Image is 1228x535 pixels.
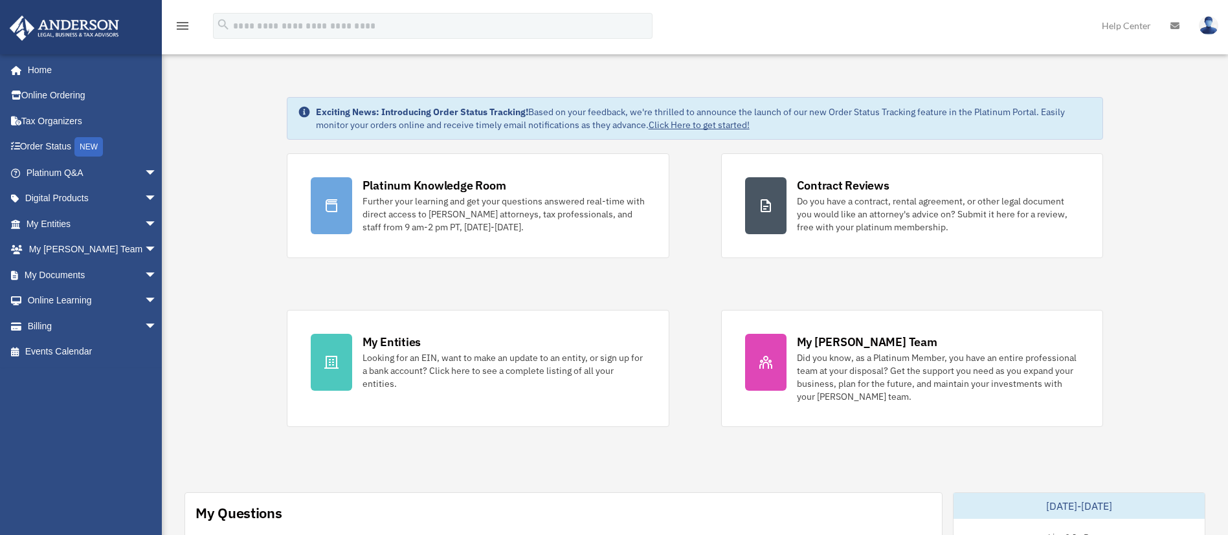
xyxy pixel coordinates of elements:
[287,153,669,258] a: Platinum Knowledge Room Further your learning and get your questions answered real-time with dire...
[74,137,103,157] div: NEW
[797,195,1080,234] div: Do you have a contract, rental agreement, or other legal document you would like an attorney's ad...
[721,153,1104,258] a: Contract Reviews Do you have a contract, rental agreement, or other legal document you would like...
[144,313,170,340] span: arrow_drop_down
[9,186,177,212] a: Digital Productsarrow_drop_down
[9,83,177,109] a: Online Ordering
[363,334,421,350] div: My Entities
[797,334,937,350] div: My [PERSON_NAME] Team
[649,119,750,131] a: Click Here to get started!
[175,18,190,34] i: menu
[797,351,1080,403] div: Did you know, as a Platinum Member, you have an entire professional team at your disposal? Get th...
[144,262,170,289] span: arrow_drop_down
[9,313,177,339] a: Billingarrow_drop_down
[1199,16,1218,35] img: User Pic
[6,16,123,41] img: Anderson Advisors Platinum Portal
[9,211,177,237] a: My Entitiesarrow_drop_down
[287,310,669,427] a: My Entities Looking for an EIN, want to make an update to an entity, or sign up for a bank accoun...
[797,177,889,193] div: Contract Reviews
[363,177,506,193] div: Platinum Knowledge Room
[363,351,645,390] div: Looking for an EIN, want to make an update to an entity, or sign up for a bank account? Click her...
[9,237,177,263] a: My [PERSON_NAME] Teamarrow_drop_down
[316,106,528,118] strong: Exciting News: Introducing Order Status Tracking!
[9,57,170,83] a: Home
[316,105,1093,131] div: Based on your feedback, we're thrilled to announce the launch of our new Order Status Tracking fe...
[363,195,645,234] div: Further your learning and get your questions answered real-time with direct access to [PERSON_NAM...
[216,17,230,32] i: search
[144,160,170,186] span: arrow_drop_down
[9,134,177,160] a: Order StatusNEW
[9,288,177,314] a: Online Learningarrow_drop_down
[9,108,177,134] a: Tax Organizers
[175,23,190,34] a: menu
[9,160,177,186] a: Platinum Q&Aarrow_drop_down
[721,310,1104,427] a: My [PERSON_NAME] Team Did you know, as a Platinum Member, you have an entire professional team at...
[144,186,170,212] span: arrow_drop_down
[954,493,1205,519] div: [DATE]-[DATE]
[9,262,177,288] a: My Documentsarrow_drop_down
[195,503,282,523] div: My Questions
[9,339,177,365] a: Events Calendar
[144,211,170,237] span: arrow_drop_down
[144,288,170,314] span: arrow_drop_down
[144,237,170,263] span: arrow_drop_down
